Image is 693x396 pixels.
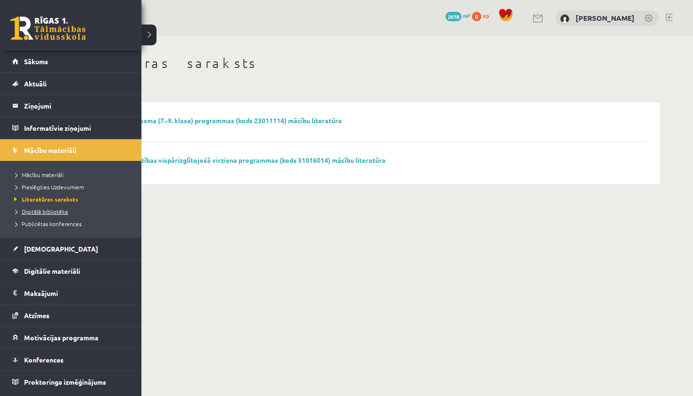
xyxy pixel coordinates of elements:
[10,17,86,40] a: Rīgas 1. Tālmācības vidusskola
[12,171,64,178] span: Mācību materiāli
[12,183,84,191] span: Pieslēgties Uzdevumiem
[24,244,98,253] span: [DEMOGRAPHIC_DATA]
[12,195,132,203] a: Literatūras saraksts
[24,311,49,320] span: Atzīmes
[12,220,82,227] span: Publicētas konferences
[560,14,569,24] img: Amanda Ozola
[24,146,76,154] span: Mācību materiāli
[71,116,342,125] a: Pamatizglītības otrā posma (7.-9. klase) programmas (kods 23011114) mācību literatūra
[12,282,130,304] a: Maksājumi
[472,12,481,21] span: 0
[24,95,130,117] legend: Ziņojumi
[12,304,130,326] a: Atzīmes
[576,13,635,23] a: [PERSON_NAME]
[24,57,48,66] span: Sākums
[12,195,78,203] span: Literatūras saraksts
[12,349,130,371] a: Konferences
[12,207,132,216] a: Digitālā bibliotēka
[12,260,130,282] a: Digitālie materiāli
[483,12,489,19] span: xp
[12,170,132,179] a: Mācību materiāli
[24,267,80,275] span: Digitālie materiāli
[12,371,130,393] a: Proktoringa izmēģinājums
[57,55,660,71] h1: Literatūras saraksts
[12,208,68,215] span: Digitālā bibliotēka
[24,117,130,139] legend: Informatīvie ziņojumi
[12,139,130,161] a: Mācību materiāli
[24,282,130,304] legend: Maksājumi
[24,378,106,386] span: Proktoringa izmēģinājums
[12,51,130,72] a: Sākums
[12,117,130,139] a: Informatīvie ziņojumi
[24,79,47,88] span: Aktuāli
[445,12,470,19] a: 2618 mP
[12,95,130,117] a: Ziņojumi
[463,12,470,19] span: mP
[12,73,130,94] a: Aktuāli
[24,355,64,364] span: Konferences
[445,12,462,21] span: 2618
[12,219,132,228] a: Publicētas konferences
[71,156,386,164] a: Vispārējās vidējās izglītības vispārizglītojošā virziena programmas (kods 31016014) mācību litera...
[472,12,494,19] a: 0 xp
[12,327,130,348] a: Motivācijas programma
[12,238,130,260] a: [DEMOGRAPHIC_DATA]
[24,333,99,342] span: Motivācijas programma
[12,183,132,191] a: Pieslēgties Uzdevumiem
